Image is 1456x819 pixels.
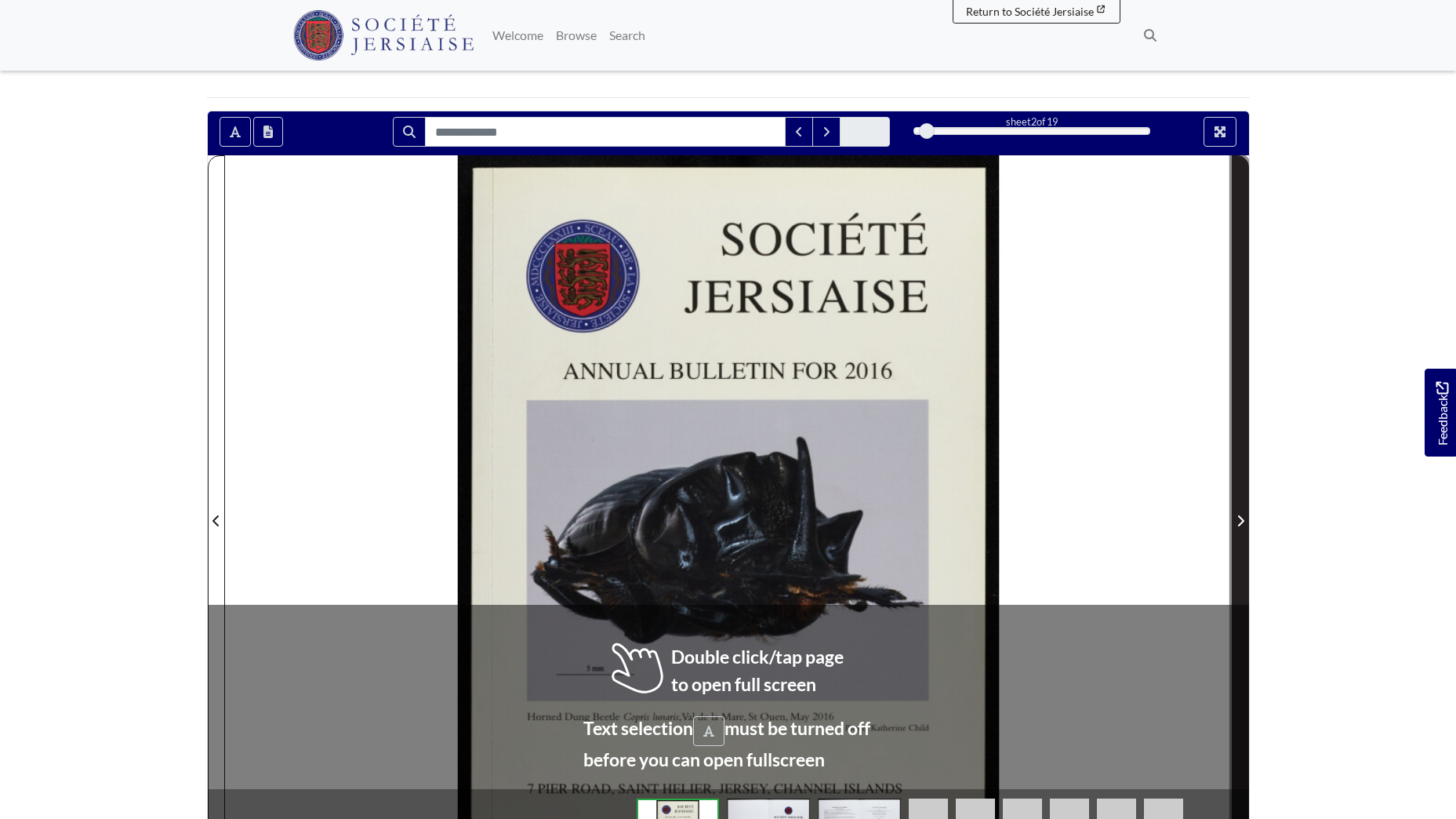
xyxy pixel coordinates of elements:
[785,117,813,147] button: Previous Match
[293,10,474,60] img: Société Jersiaise
[425,117,786,147] input: Search for
[1425,369,1456,457] a: Would you like to provide feedback?
[1204,117,1236,147] button: Full screen mode
[966,5,1094,18] span: Return to Société Jersiaise
[1031,115,1037,128] span: 2
[486,20,550,51] a: Welcome
[253,117,283,147] button: Open transcription window
[1432,381,1451,445] span: Feedback
[293,6,474,64] a: Société Jersiaise logo
[812,117,841,147] button: Next Match
[913,115,1150,129] div: sheet of 19
[603,20,652,51] a: Search
[220,117,251,147] button: Toggle text selection (Alt+T)
[550,20,603,51] a: Browse
[393,117,426,147] button: Search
